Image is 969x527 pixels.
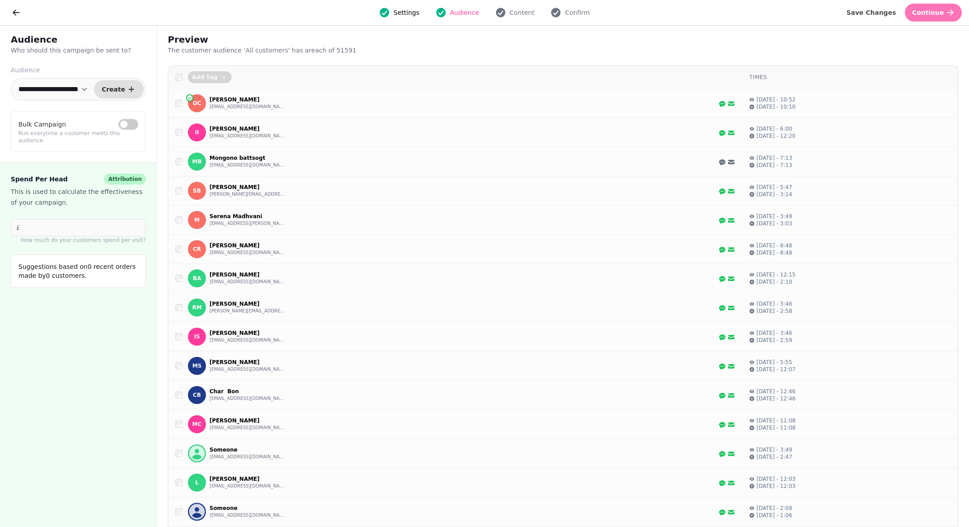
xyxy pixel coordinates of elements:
p: [PERSON_NAME] [210,359,286,366]
p: [DATE] - 12:20 [756,132,795,140]
span: CB [193,392,201,398]
p: [DATE] - 7:13 [756,162,792,169]
button: [EMAIL_ADDRESS][DOMAIN_NAME] [210,453,286,461]
span: Content [510,8,535,17]
p: [PERSON_NAME] [210,329,286,337]
p: [PERSON_NAME] [210,417,286,424]
p: [PERSON_NAME] [210,475,286,483]
p: [DATE] - 12:03 [756,483,795,490]
p: [PERSON_NAME] [210,96,286,103]
p: [DATE] - 1:06 [756,512,792,519]
span: MS [192,363,202,369]
p: [DATE] - 12:15 [756,271,795,278]
span: mc [192,421,202,427]
p: The customer audience ' All customers ' has a reach of 51591 [168,46,397,55]
div: Attribution [104,174,146,184]
p: [DATE] - 12:46 [756,388,795,395]
button: Continue [905,4,962,22]
p: [PERSON_NAME] [210,271,286,278]
p: [DATE] - 11:08 [756,417,795,424]
span: Save Changes [847,9,896,16]
span: Spend Per Head [11,174,68,184]
p: [DATE] - 3:03 [756,220,792,227]
p: This is used to calculate the effectiveness of your campaign. [11,186,146,208]
button: [EMAIL_ADDRESS][DOMAIN_NAME] [210,395,286,402]
span: II [195,129,199,136]
button: [PERSON_NAME][EMAIL_ADDRESS][PERSON_NAME][DOMAIN_NAME] [210,191,286,198]
span: L [195,479,199,486]
button: [EMAIL_ADDRESS][DOMAIN_NAME] [210,337,286,344]
span: IS [194,334,200,340]
span: BA [193,275,201,281]
button: go back [7,4,25,22]
p: [DATE] - 3:49 [756,446,792,453]
button: [EMAIL_ADDRESS][DOMAIN_NAME] [210,512,286,519]
p: [DATE] - 5:55 [756,359,792,366]
span: oc [192,100,201,106]
button: [EMAIL_ADDRESS][DOMAIN_NAME] [210,424,286,431]
p: How much do your customers spend per visit? [11,237,146,244]
p: [DATE] - 3:46 [756,329,792,337]
span: SB [193,188,201,194]
h2: Preview [168,33,340,46]
p: [PERSON_NAME] [210,300,286,307]
p: [DATE] - 10:10 [756,103,795,110]
p: [DATE] - 2:59 [756,337,792,344]
label: Audience [11,66,146,75]
p: [PERSON_NAME] [210,184,286,191]
p: [DATE] - 3:49 [756,213,792,220]
p: [DATE] - 3:46 [756,300,792,307]
p: Suggestions based on 0 recent orders made by 0 customers. [18,262,138,280]
span: Continue [912,9,944,16]
span: Confirm [565,8,589,17]
span: Mb [192,158,201,165]
p: Someone [210,446,286,453]
button: [EMAIL_ADDRESS][PERSON_NAME][DOMAIN_NAME] [210,220,286,227]
button: Save Changes [839,4,904,22]
span: Audience [450,8,479,17]
button: [EMAIL_ADDRESS][DOMAIN_NAME] [210,132,286,140]
p: Char Bon [210,388,286,395]
span: M [194,217,200,223]
p: [DATE] - 11:08 [756,424,795,431]
p: [DATE] - 8:48 [756,249,792,256]
p: [DATE] - 7:13 [756,154,792,162]
p: [PERSON_NAME] [210,125,286,132]
button: Create [94,80,144,98]
p: Run everytime a customer meets this audience [18,130,138,144]
span: CR [193,246,201,252]
p: [DATE] - 12:07 [756,366,795,373]
p: Someone [210,505,286,512]
p: [DATE] - 10:52 [756,96,795,103]
p: [PERSON_NAME] [210,242,286,249]
span: Create [102,86,125,92]
button: [PERSON_NAME][EMAIL_ADDRESS][DOMAIN_NAME] [210,307,286,315]
span: Add tag [192,75,218,80]
button: [EMAIL_ADDRESS][DOMAIN_NAME] [210,249,286,256]
button: [EMAIL_ADDRESS][DOMAIN_NAME] [210,103,286,110]
p: [DATE] - 3:14 [756,191,792,198]
p: Mongono battsogt [210,154,286,162]
button: [EMAIL_ADDRESS][DOMAIN_NAME] [210,162,286,169]
p: [DATE] - 2:47 [756,453,792,461]
p: [DATE] - 8:48 [756,242,792,249]
p: [DATE] - 2:58 [756,307,792,315]
p: [DATE] - 5:47 [756,184,792,191]
p: [DATE] - 2:08 [756,505,792,512]
p: [DATE] - 12:03 [756,475,795,483]
button: [EMAIL_ADDRESS][DOMAIN_NAME] [210,278,286,285]
button: [EMAIL_ADDRESS][DOMAIN_NAME] [210,366,286,373]
p: Who should this campaign be sent to? [11,46,146,55]
p: [DATE] - 2:10 [756,278,792,285]
span: Settings [393,8,419,17]
button: [EMAIL_ADDRESS][DOMAIN_NAME] [210,483,286,490]
p: [DATE] - 12:46 [756,395,795,402]
span: RM [192,304,201,311]
h2: Audience [11,33,146,46]
label: Bulk Campaign [18,119,66,130]
p: [DATE] - 6:00 [756,125,792,132]
p: Serena Madhvani [210,213,286,220]
button: Add tag [188,71,231,83]
div: Times [749,74,951,81]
